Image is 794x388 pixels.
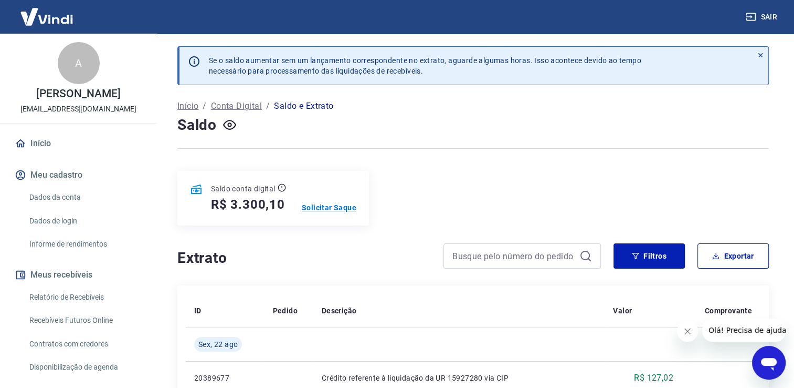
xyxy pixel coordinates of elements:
button: Filtros [613,243,685,269]
a: Contratos com credores [25,333,144,355]
p: Pedido [272,305,297,316]
p: Saldo e Extrato [274,100,333,113]
h5: R$ 3.300,10 [211,196,285,213]
a: Dados da conta [25,187,144,208]
button: Sair [744,7,781,27]
p: / [203,100,206,113]
a: Dados de login [25,210,144,232]
iframe: Botão para abrir a janela de mensagens [752,346,786,380]
p: 20389677 [194,373,256,383]
a: Disponibilização de agenda [25,356,144,378]
div: A [58,42,100,84]
p: ID [194,305,202,316]
p: Saldo conta digital [211,183,276,194]
a: Recebíveis Futuros Online [25,310,144,331]
a: Início [177,100,198,113]
p: Descrição [322,305,357,316]
p: [PERSON_NAME] [36,88,120,99]
a: Solicitar Saque [302,202,356,213]
iframe: Fechar mensagem [677,321,698,342]
a: Informe de rendimentos [25,233,144,255]
span: Olá! Precisa de ajuda? [6,7,88,16]
a: Conta Digital [211,100,262,113]
p: Valor [613,305,632,316]
button: Meu cadastro [13,164,144,187]
h4: Extrato [177,248,431,269]
button: Meus recebíveis [13,263,144,287]
input: Busque pelo número do pedido [452,248,575,264]
iframe: Mensagem da empresa [702,319,786,342]
p: Se o saldo aumentar sem um lançamento correspondente no extrato, aguarde algumas horas. Isso acon... [209,55,641,76]
p: / [266,100,270,113]
a: Início [13,132,144,155]
button: Exportar [697,243,769,269]
p: Comprovante [705,305,752,316]
img: Vindi [13,1,81,33]
h4: Saldo [177,115,217,136]
a: Relatório de Recebíveis [25,287,144,308]
span: Sex, 22 ago [198,339,238,350]
p: R$ 127,02 [634,372,673,384]
p: [EMAIL_ADDRESS][DOMAIN_NAME] [20,104,136,115]
p: Crédito referente à liquidação da UR 15927280 via CIP [322,373,597,383]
